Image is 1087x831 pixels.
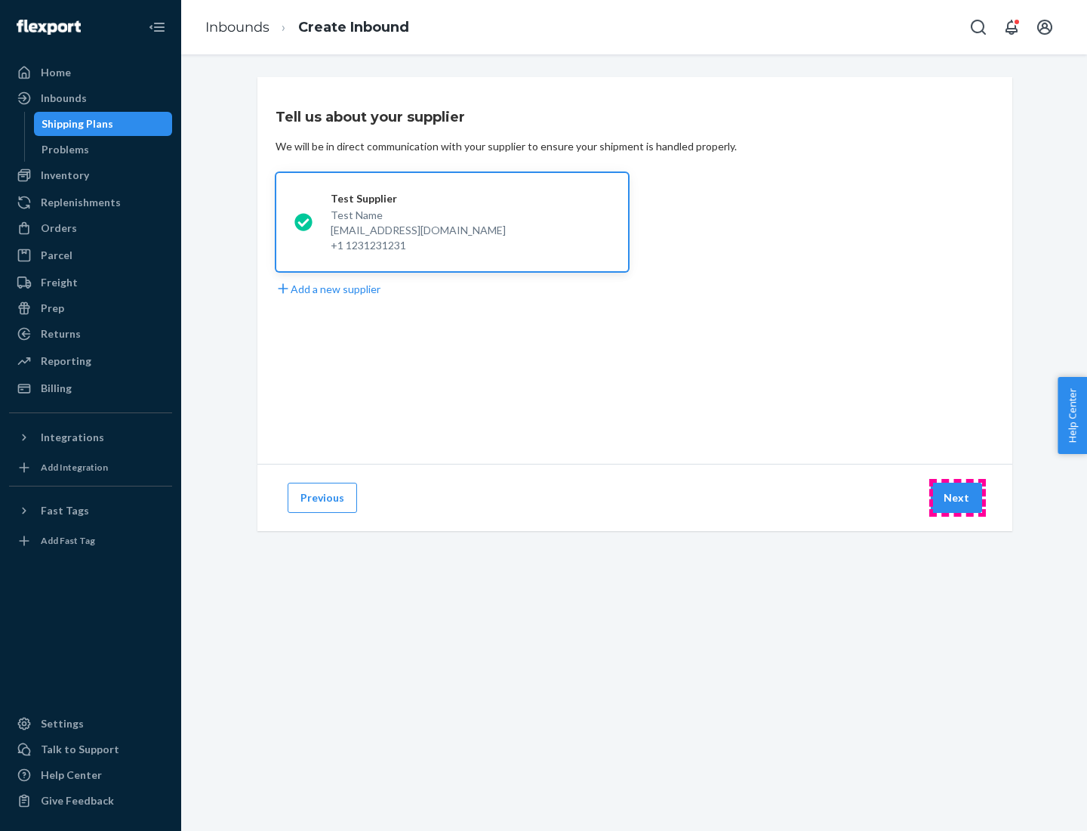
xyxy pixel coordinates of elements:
a: Reporting [9,349,172,373]
button: Fast Tags [9,499,172,523]
a: Add Fast Tag [9,529,172,553]
a: Returns [9,322,172,346]
a: Add Integration [9,456,172,480]
div: Shipping Plans [42,116,113,131]
div: Integrations [41,430,104,445]
div: Inbounds [41,91,87,106]
a: Home [9,60,172,85]
div: Help Center [41,768,102,783]
div: Inventory [41,168,89,183]
button: Give Feedback [9,789,172,813]
button: Integrations [9,425,172,449]
a: Inbounds [205,19,269,36]
button: Previous [288,483,357,513]
a: Parcel [9,243,172,267]
div: Settings [41,716,84,731]
div: Talk to Support [41,742,119,757]
a: Billing [9,376,172,400]
button: Add a new supplier [276,281,380,297]
div: Problems [42,142,89,157]
ol: breadcrumbs [193,5,421,50]
a: Create Inbound [298,19,409,36]
img: Flexport logo [17,20,81,35]
a: Orders [9,216,172,240]
a: Prep [9,296,172,320]
div: We will be in direct communication with your supplier to ensure your shipment is handled properly. [276,139,737,154]
button: Next [931,483,982,513]
a: Inventory [9,163,172,187]
a: Inbounds [9,86,172,110]
a: Shipping Plans [34,112,173,136]
div: Give Feedback [41,793,114,808]
div: Add Fast Tag [41,534,95,547]
div: Prep [41,301,64,316]
a: Replenishments [9,190,172,215]
a: Settings [9,712,172,736]
button: Open Search Box [963,12,993,42]
div: Replenishments [41,195,121,210]
a: Talk to Support [9,737,172,761]
button: Open notifications [996,12,1027,42]
div: Fast Tags [41,503,89,518]
div: Orders [41,221,77,236]
div: Reporting [41,354,91,369]
button: Help Center [1058,377,1087,454]
h3: Tell us about your supplier [276,107,465,127]
div: Billing [41,381,72,396]
a: Freight [9,270,172,295]
div: Returns [41,326,81,341]
div: Freight [41,275,78,290]
div: Add Integration [41,461,108,474]
div: Parcel [41,248,72,263]
a: Problems [34,137,173,162]
a: Help Center [9,763,172,787]
button: Open account menu [1030,12,1060,42]
div: Home [41,65,71,80]
button: Close Navigation [142,12,172,42]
